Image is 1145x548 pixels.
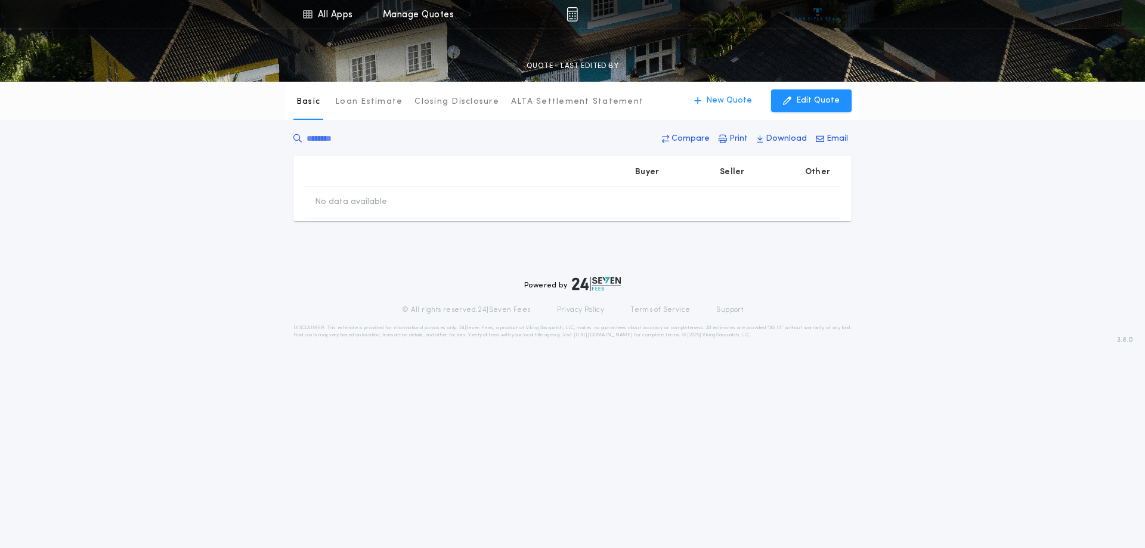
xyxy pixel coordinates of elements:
[729,133,748,145] p: Print
[635,166,659,178] p: Buyer
[305,187,397,218] td: No data available
[720,166,745,178] p: Seller
[630,305,690,315] a: Terms of Service
[293,324,852,339] p: DISCLAIMER: This estimate is provided for informational purposes only. 24|Seven Fees, a product o...
[716,305,743,315] a: Support
[682,89,764,112] button: New Quote
[572,277,621,291] img: logo
[671,133,710,145] p: Compare
[827,133,848,145] p: Email
[511,96,643,108] p: ALTA Settlement Statement
[402,305,531,315] p: © All rights reserved. 24|Seven Fees
[335,96,403,108] p: Loan Estimate
[805,166,830,178] p: Other
[414,96,499,108] p: Closing Disclosure
[1117,335,1133,345] span: 3.8.0
[706,95,752,107] p: New Quote
[812,128,852,150] button: Email
[796,8,840,20] img: vs-icon
[524,277,621,291] div: Powered by
[715,128,751,150] button: Print
[557,305,605,315] a: Privacy Policy
[766,133,807,145] p: Download
[796,95,840,107] p: Edit Quote
[296,96,320,108] p: Basic
[658,128,713,150] button: Compare
[574,333,633,338] a: [URL][DOMAIN_NAME]
[567,7,578,21] img: img
[527,60,618,72] p: QUOTE - LAST EDITED BY
[771,89,852,112] button: Edit Quote
[753,128,810,150] button: Download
